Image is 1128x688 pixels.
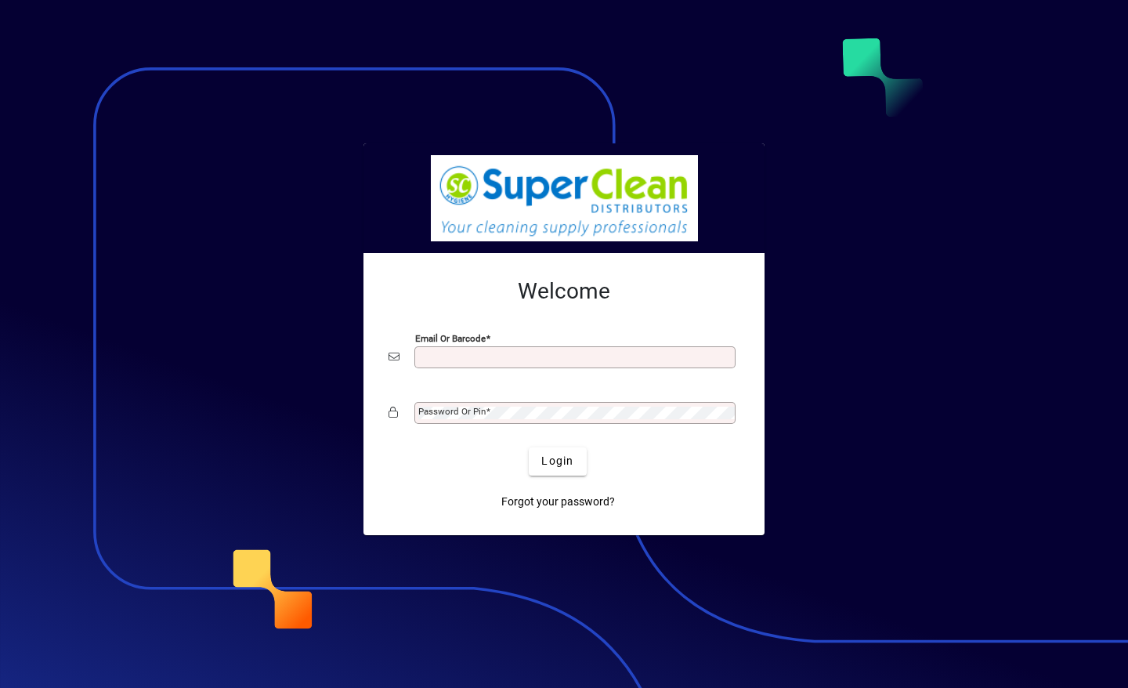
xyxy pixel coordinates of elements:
mat-label: Password or Pin [418,406,486,417]
button: Login [529,447,586,476]
a: Forgot your password? [495,488,621,516]
span: Forgot your password? [501,494,615,510]
span: Login [541,453,573,469]
mat-label: Email or Barcode [415,332,486,343]
h2: Welcome [389,278,739,305]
